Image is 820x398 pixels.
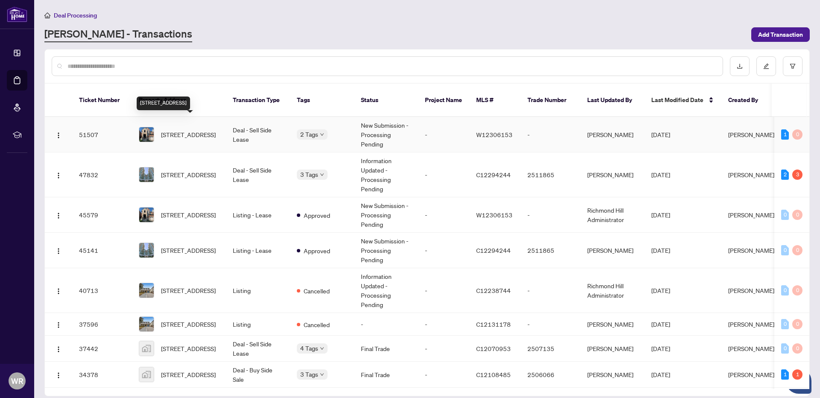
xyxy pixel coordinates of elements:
[476,345,511,352] span: C12070953
[763,63,769,69] span: edit
[226,268,290,313] td: Listing
[55,248,62,255] img: Logo
[651,287,670,294] span: [DATE]
[521,84,580,117] th: Trade Number
[651,211,670,219] span: [DATE]
[139,167,154,182] img: thumbnail-img
[580,362,644,388] td: [PERSON_NAME]
[226,84,290,117] th: Transaction Type
[580,268,644,313] td: Richmond Hill Administrator
[792,285,802,296] div: 0
[52,128,65,141] button: Logo
[55,322,62,328] img: Logo
[792,319,802,329] div: 0
[72,197,132,233] td: 45579
[52,168,65,181] button: Logo
[139,243,154,258] img: thumbnail-img
[580,197,644,233] td: Richmond Hill Administrator
[418,336,469,362] td: -
[139,208,154,222] img: thumbnail-img
[72,233,132,268] td: 45141
[161,344,216,353] span: [STREET_ADDRESS]
[161,246,216,255] span: [STREET_ADDRESS]
[304,286,330,296] span: Cancelled
[644,84,721,117] th: Last Modified Date
[300,369,318,379] span: 3 Tags
[580,84,644,117] th: Last Updated By
[52,342,65,355] button: Logo
[55,288,62,295] img: Logo
[651,371,670,378] span: [DATE]
[521,336,580,362] td: 2507135
[580,233,644,268] td: [PERSON_NAME]
[161,370,216,379] span: [STREET_ADDRESS]
[304,246,330,255] span: Approved
[226,336,290,362] td: Deal - Sell Side Lease
[792,129,802,140] div: 0
[161,286,216,295] span: [STREET_ADDRESS]
[418,117,469,152] td: -
[651,320,670,328] span: [DATE]
[521,197,580,233] td: -
[728,211,774,219] span: [PERSON_NAME]
[44,12,50,18] span: home
[521,313,580,336] td: -
[354,197,418,233] td: New Submission - Processing Pending
[792,245,802,255] div: 0
[651,95,703,105] span: Last Modified Date
[72,313,132,336] td: 37596
[521,268,580,313] td: -
[737,63,743,69] span: download
[139,127,154,142] img: thumbnail-img
[161,210,216,219] span: [STREET_ADDRESS]
[55,346,62,353] img: Logo
[7,6,27,22] img: logo
[52,284,65,297] button: Logo
[300,170,318,179] span: 3 Tags
[226,233,290,268] td: Listing - Lease
[728,287,774,294] span: [PERSON_NAME]
[55,132,62,139] img: Logo
[728,345,774,352] span: [PERSON_NAME]
[758,28,803,41] span: Add Transaction
[226,313,290,336] td: Listing
[132,84,226,117] th: Property Address
[580,336,644,362] td: [PERSON_NAME]
[790,63,796,69] span: filter
[728,131,774,138] span: [PERSON_NAME]
[418,313,469,336] td: -
[54,12,97,19] span: Deal Processing
[521,117,580,152] td: -
[781,319,789,329] div: 0
[792,170,802,180] div: 3
[137,97,190,110] div: [STREET_ADDRESS]
[476,371,511,378] span: C12108485
[226,197,290,233] td: Listing - Lease
[139,317,154,331] img: thumbnail-img
[781,245,789,255] div: 0
[161,319,216,329] span: [STREET_ADDRESS]
[354,362,418,388] td: Final Trade
[55,212,62,219] img: Logo
[300,343,318,353] span: 4 Tags
[139,341,154,356] img: thumbnail-img
[226,362,290,388] td: Deal - Buy Side Sale
[226,117,290,152] td: Deal - Sell Side Lease
[651,345,670,352] span: [DATE]
[72,362,132,388] td: 34378
[728,371,774,378] span: [PERSON_NAME]
[304,320,330,329] span: Cancelled
[55,372,62,379] img: Logo
[354,336,418,362] td: Final Trade
[11,375,23,387] span: WR
[521,233,580,268] td: 2511865
[580,152,644,197] td: [PERSON_NAME]
[418,268,469,313] td: -
[354,117,418,152] td: New Submission - Processing Pending
[354,268,418,313] td: Information Updated - Processing Pending
[783,56,802,76] button: filter
[72,336,132,362] td: 37442
[476,211,512,219] span: W12306153
[44,27,192,42] a: [PERSON_NAME] - Transactions
[728,171,774,179] span: [PERSON_NAME]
